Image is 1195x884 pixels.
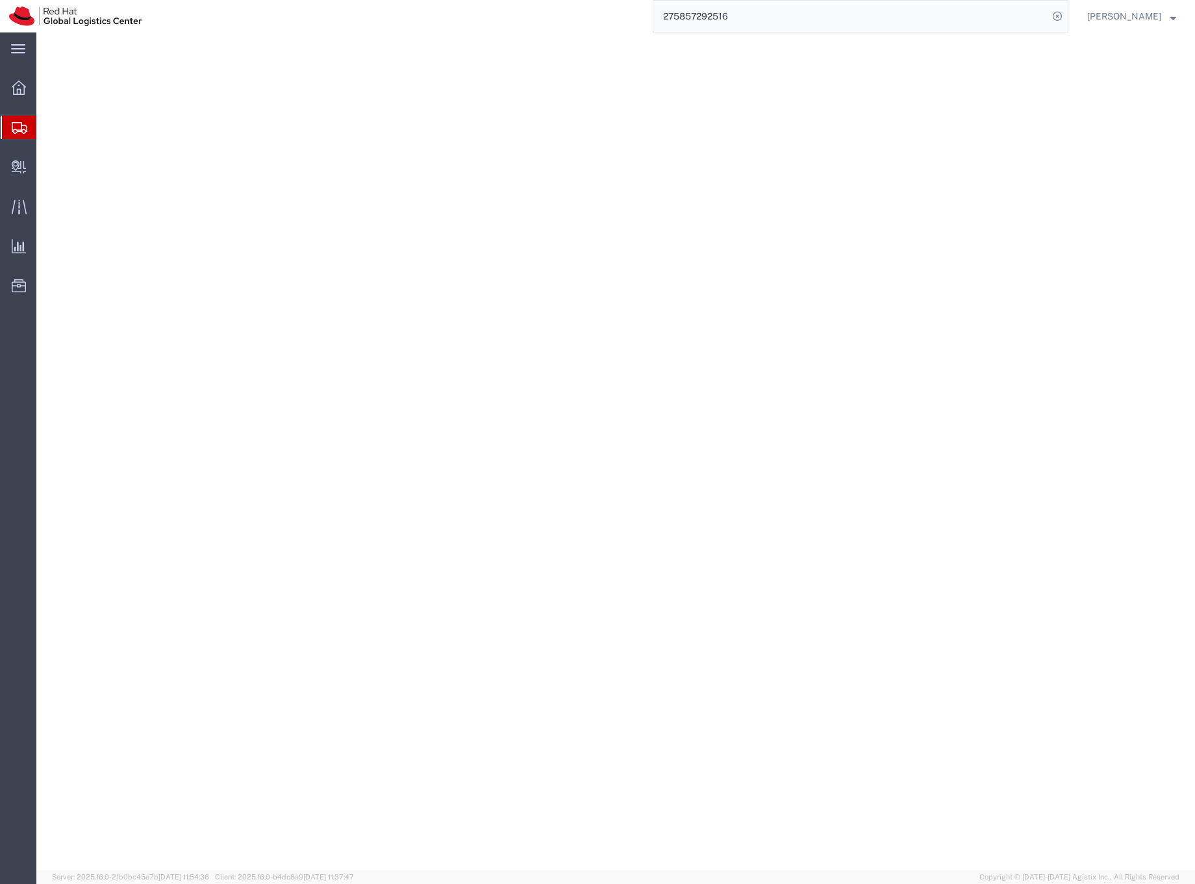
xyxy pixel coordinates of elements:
button: [PERSON_NAME] [1087,8,1177,24]
span: Copyright © [DATE]-[DATE] Agistix Inc., All Rights Reserved [979,872,1179,883]
input: Search for shipment number, reference number [653,1,1048,32]
span: [DATE] 11:37:47 [303,873,354,881]
span: Client: 2025.16.0-b4dc8a9 [215,873,354,881]
span: Server: 2025.16.0-21b0bc45e7b [52,873,209,881]
span: [DATE] 11:54:36 [158,873,209,881]
img: logo [9,6,142,26]
span: Sona Mala [1087,9,1161,23]
iframe: FS Legacy Container [36,32,1195,870]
